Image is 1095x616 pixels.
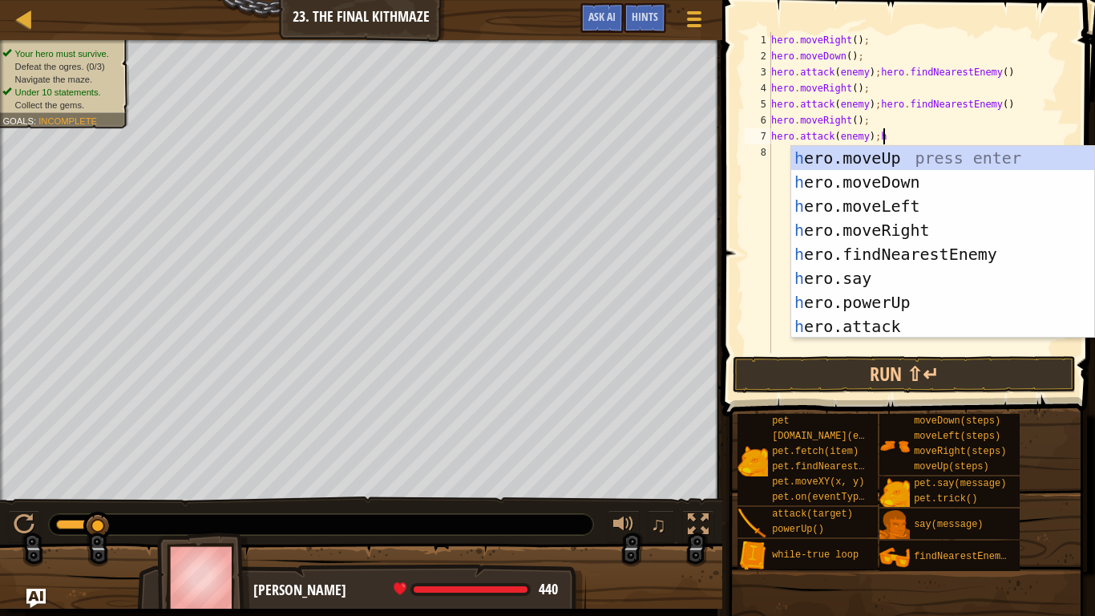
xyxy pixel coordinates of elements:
[914,446,1006,457] span: moveRight(steps)
[745,112,771,128] div: 6
[914,519,983,530] span: say(message)
[745,144,771,160] div: 8
[15,61,105,71] span: Defeat the ogres. (0/3)
[539,579,558,599] span: 440
[772,461,927,472] span: pet.findNearestByType(type)
[682,510,714,543] button: Toggle fullscreen
[2,86,119,99] li: Under 10 statements.
[34,115,38,126] span: :
[733,356,1076,393] button: Run ⇧↵
[879,542,910,573] img: portrait.png
[914,415,1000,427] span: moveDown(steps)
[772,415,790,427] span: pet
[737,541,768,571] img: portrait.png
[772,446,859,457] span: pet.fetch(item)
[914,493,977,505] span: pet.trick()
[745,32,771,48] div: 1
[394,582,558,597] div: health: 440 / 440
[2,60,119,73] li: Defeat the ogres.
[737,509,768,539] img: portrait.png
[651,513,667,537] span: ♫
[8,510,40,543] button: Ctrl + P: Pause
[745,96,771,112] div: 5
[2,47,119,60] li: Your hero must survive.
[2,115,34,126] span: Goals
[253,580,570,601] div: [PERSON_NAME]
[674,3,714,41] button: Show game menu
[632,9,658,24] span: Hints
[879,431,910,461] img: portrait.png
[772,476,864,488] span: pet.moveXY(x, y)
[745,64,771,80] div: 3
[15,74,93,84] span: Navigate the maze.
[608,510,640,543] button: Adjust volume
[914,461,989,472] span: moveUp(steps)
[772,549,859,561] span: while-true loop
[772,524,824,535] span: powerUp()
[879,478,910,509] img: portrait.png
[914,431,1000,442] span: moveLeft(steps)
[914,551,1018,562] span: findNearestEnemy()
[38,115,97,126] span: Incomplete
[879,510,910,541] img: portrait.png
[745,128,771,144] div: 7
[15,87,101,97] span: Under 10 statements.
[745,80,771,96] div: 4
[2,73,119,86] li: Navigate the maze.
[737,446,768,476] img: portrait.png
[588,9,616,24] span: Ask AI
[745,48,771,64] div: 2
[26,589,46,608] button: Ask AI
[772,492,922,503] span: pet.on(eventType, handler)
[914,478,1006,489] span: pet.say(message)
[772,431,887,442] span: [DOMAIN_NAME](enemy)
[15,99,85,110] span: Collect the gems.
[2,99,119,111] li: Collect the gems.
[580,3,624,33] button: Ask AI
[15,48,109,59] span: Your hero must survive.
[772,509,853,520] span: attack(target)
[648,510,675,543] button: ♫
